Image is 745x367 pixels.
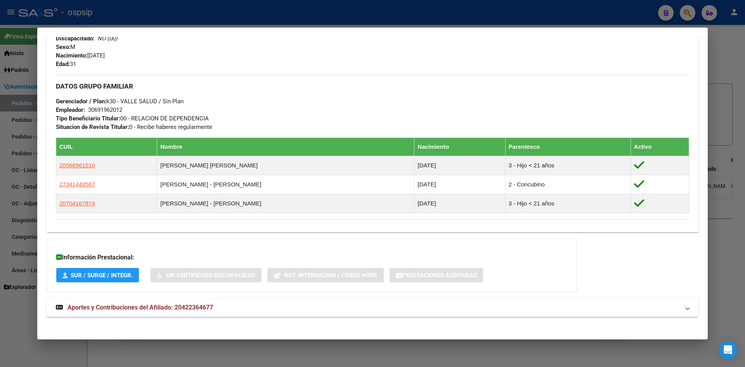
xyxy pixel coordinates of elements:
span: 27341448587 [59,181,95,188]
strong: Discapacitado: [56,35,94,42]
strong: Sexo: [56,43,70,50]
span: Aportes y Contribuciones del Afiliado: 20422364677 [68,304,213,311]
strong: Gerenciador / Plan: [56,98,106,105]
span: k30 - VALLE SALUD / Sin Plan [56,98,184,105]
strong: Edad: [56,61,70,68]
td: [DATE] [414,194,505,213]
td: [DATE] [414,175,505,194]
th: Nacimiento [414,138,505,156]
strong: Nacimiento: [56,52,87,59]
td: 3 - Hijo < 21 años [505,156,631,175]
span: 31 [56,61,76,68]
td: [PERSON_NAME] [PERSON_NAME] [157,156,414,175]
i: NO (00) [97,35,117,42]
th: Nombre [157,138,414,156]
button: Sin Certificado Discapacidad [151,268,262,282]
strong: Empleador: [56,106,85,113]
h3: Información Prestacional: [56,253,567,262]
span: 00 - RELACION DE DEPENDENCIA [56,115,209,122]
span: Prestaciones Auditadas [402,272,477,279]
span: M [56,43,75,50]
button: Not. Internacion / Censo Hosp. [267,268,384,282]
div: Open Intercom Messenger [719,341,737,359]
span: 20568961510 [59,162,95,169]
span: Not. Internacion / Censo Hosp. [284,272,378,279]
strong: Situacion de Revista Titular: [56,123,129,130]
div: 30691962012 [88,106,122,114]
span: [DATE] [56,52,105,59]
h3: DATOS GRUPO FAMILIAR [56,82,689,90]
td: [PERSON_NAME] - [PERSON_NAME] [157,194,414,213]
span: 20704167874 [59,200,95,207]
td: [PERSON_NAME] - [PERSON_NAME] [157,175,414,194]
button: Prestaciones Auditadas [390,268,483,282]
td: 2 - Concubino [505,175,631,194]
th: Activo [631,138,689,156]
th: CUIL [56,138,157,156]
td: 3 - Hijo < 21 años [505,194,631,213]
th: Parentesco [505,138,631,156]
span: Sin Certificado Discapacidad [166,272,255,279]
span: 0 - Recibe haberes regularmente [56,123,212,130]
mat-expansion-panel-header: Aportes y Contribuciones del Afiliado: 20422364677 [47,298,698,317]
strong: Tipo Beneficiario Titular: [56,115,120,122]
span: SUR / SURGE / INTEGR. [71,272,133,279]
button: SUR / SURGE / INTEGR. [56,268,139,282]
td: [DATE] [414,156,505,175]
